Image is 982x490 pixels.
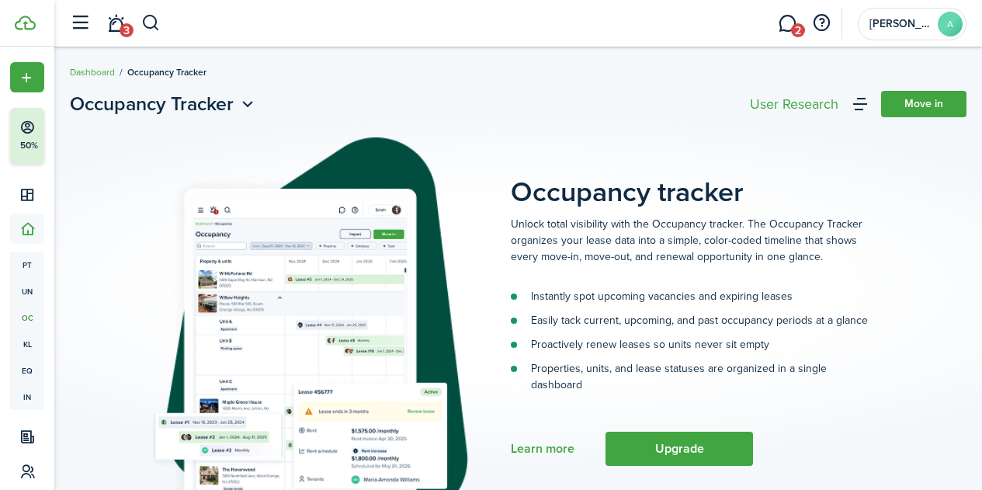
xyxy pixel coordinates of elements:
[141,10,161,36] button: Search
[19,139,39,152] p: 50%
[10,357,44,384] a: eq
[511,137,966,208] placeholder-page-title: Occupancy tracker
[511,312,868,328] li: Easily tack current, upcoming, and past occupancy periods at a glance
[65,9,95,38] button: Open sidebar
[511,360,868,393] li: Properties, units, and lease statuses are organized in a single dashboard
[10,304,44,331] a: oc
[938,12,963,36] avatar-text: A
[791,23,805,37] span: 2
[70,90,258,118] button: Open menu
[15,16,36,30] img: TenantCloud
[10,278,44,304] a: un
[70,90,258,118] button: Occupancy Tracker
[10,384,44,410] a: in
[10,62,44,92] button: Open menu
[511,216,868,265] p: Unlock total visibility with the Occupancy tracker. The Occupancy Tracker organizes your lease da...
[127,65,206,79] span: Occupancy Tracker
[10,108,139,164] button: 50%
[70,65,115,79] a: Dashboard
[511,336,868,353] li: Proactively renew leases so units never sit empty
[120,23,134,37] span: 3
[70,90,234,118] span: Occupancy Tracker
[101,4,130,43] a: Notifications
[881,91,966,117] a: Move in
[10,331,44,357] a: kl
[808,10,835,36] button: Open resource center
[746,93,842,115] button: User Research
[772,4,802,43] a: Messaging
[511,442,574,456] a: Learn more
[606,432,753,466] button: Upgrade
[10,252,44,278] a: pt
[750,97,838,111] div: User Research
[511,288,868,304] li: Instantly spot upcoming vacancies and expiring leases
[869,19,932,30] span: Amy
